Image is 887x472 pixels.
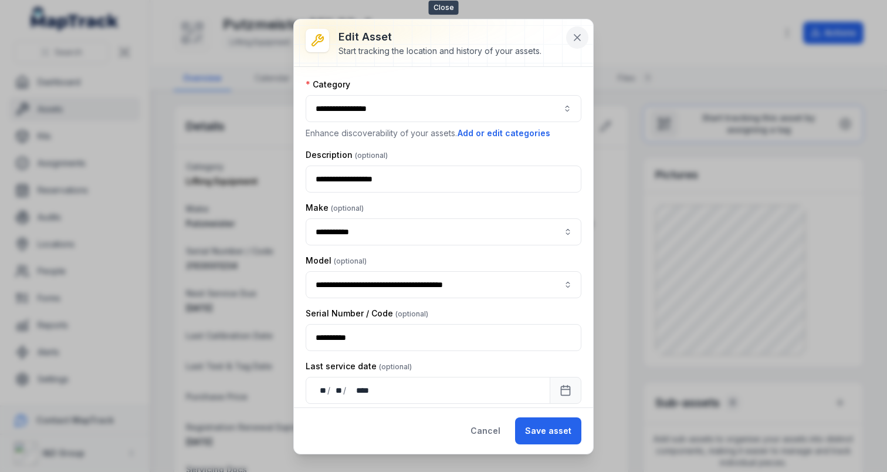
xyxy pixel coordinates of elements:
[550,377,581,404] button: Calendar
[429,1,459,15] span: Close
[306,127,581,140] p: Enhance discoverability of your assets.
[316,385,327,396] div: day,
[306,218,581,245] input: asset-edit:cf[9bb0ca72-dc6d-4389-82dd-fee0cad3b6a9]-label
[306,202,364,214] label: Make
[306,149,388,161] label: Description
[515,417,581,444] button: Save asset
[457,127,551,140] button: Add or edit categories
[306,255,367,267] label: Model
[338,29,541,45] h3: Edit asset
[343,385,347,396] div: /
[338,45,541,57] div: Start tracking the location and history of your assets.
[331,385,343,396] div: month,
[306,79,350,90] label: Category
[347,385,370,396] div: year,
[306,308,428,319] label: Serial Number / Code
[461,417,510,444] button: Cancel
[327,385,331,396] div: /
[306,271,581,298] input: asset-edit:cf[c933509f-3392-4411-9327-4de98273627f]-label
[306,360,412,372] label: Last service date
